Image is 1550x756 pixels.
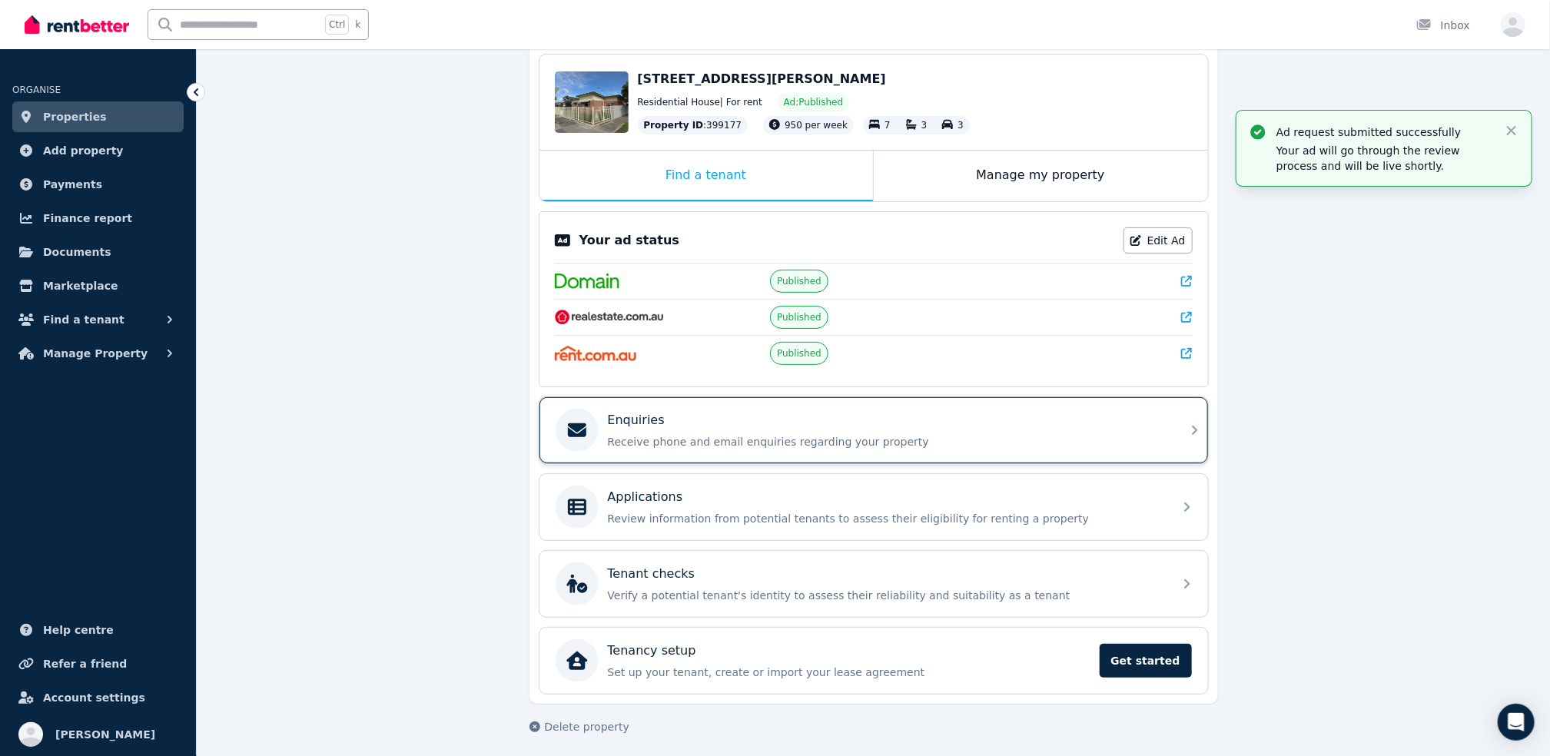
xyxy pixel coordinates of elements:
span: [PERSON_NAME] [55,725,155,744]
button: Find a tenant [12,304,184,335]
span: Marketplace [43,277,118,295]
p: Your ad status [579,231,679,250]
span: Manage Property [43,344,148,363]
a: Tenancy setupSet up your tenant, create or import your lease agreementGet started [539,628,1208,694]
p: Tenancy setup [608,642,696,660]
img: Domain.com.au [555,274,619,289]
div: Find a tenant [539,151,873,201]
span: Refer a friend [43,655,127,673]
span: Payments [43,175,102,194]
a: Marketplace [12,270,184,301]
a: Refer a friend [12,648,184,679]
span: Finance report [43,209,132,227]
a: Account settings [12,682,184,713]
a: Tenant checksVerify a potential tenant's identity to assess their reliability and suitability as ... [539,551,1208,617]
p: Set up your tenant, create or import your lease agreement [608,665,1090,680]
a: Help centre [12,615,184,645]
p: Review information from potential tenants to assess their eligibility for renting a property [608,511,1164,526]
a: EnquiriesReceive phone and email enquiries regarding your property [539,397,1208,463]
p: Ad request submitted successfully [1276,124,1492,140]
p: Enquiries [608,411,665,429]
img: Rent.com.au [555,346,637,361]
span: k [355,18,360,31]
button: Manage Property [12,338,184,369]
a: Add property [12,135,184,166]
div: Manage my property [874,151,1208,201]
img: RealEstate.com.au [555,310,665,325]
span: Get started [1100,644,1192,678]
span: Property ID [644,119,704,131]
span: 3 [958,120,964,131]
p: Applications [608,488,683,506]
span: [STREET_ADDRESS][PERSON_NAME] [638,71,886,86]
span: 950 per week [785,120,848,131]
span: Account settings [43,688,145,707]
p: Tenant checks [608,565,695,583]
a: Documents [12,237,184,267]
span: Published [777,311,821,323]
span: 3 [921,120,928,131]
div: Open Intercom Messenger [1498,704,1535,741]
div: : 399177 [638,116,748,134]
span: Ad: Published [784,96,843,108]
span: Add property [43,141,124,160]
a: Finance report [12,203,184,234]
span: Documents [43,243,111,261]
a: Properties [12,101,184,132]
span: Ctrl [325,15,349,35]
p: Verify a potential tenant's identity to assess their reliability and suitability as a tenant [608,588,1164,603]
span: Residential House | For rent [638,96,762,108]
span: 7 [885,120,891,131]
span: Published [777,275,821,287]
img: RentBetter [25,13,129,36]
span: Help centre [43,621,114,639]
p: Receive phone and email enquiries regarding your property [608,434,1164,449]
span: Properties [43,108,107,126]
span: ORGANISE [12,85,61,95]
a: Edit Ad [1124,227,1193,254]
span: Delete property [545,719,629,734]
a: Payments [12,169,184,200]
p: Your ad will go through the review process and will be live shortly. [1276,143,1492,174]
div: Inbox [1416,18,1470,33]
a: ApplicationsReview information from potential tenants to assess their eligibility for renting a p... [539,474,1208,540]
span: Published [777,347,821,360]
span: Find a tenant [43,310,124,329]
button: Delete property [529,719,629,734]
